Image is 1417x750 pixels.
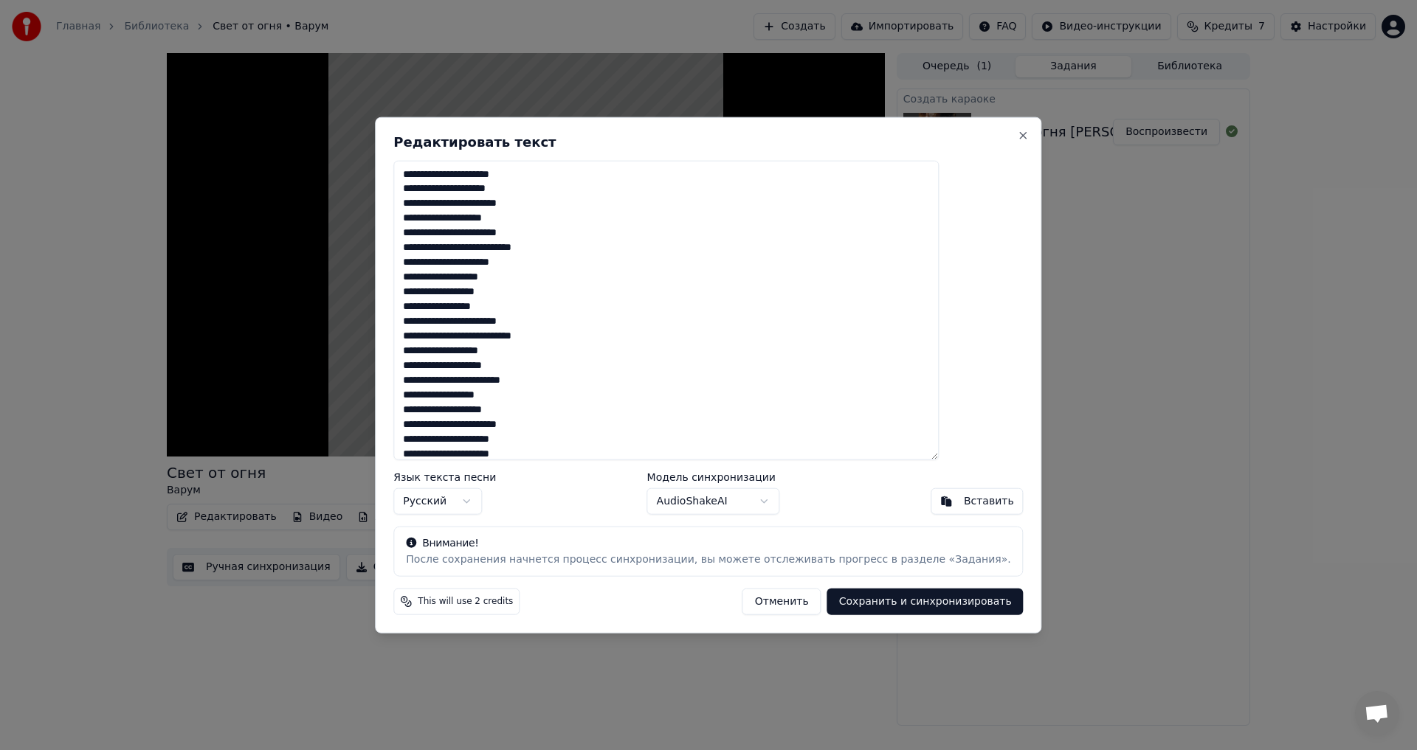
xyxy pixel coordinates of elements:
div: Вставить [964,494,1014,509]
button: Сохранить и синхронизировать [827,588,1024,615]
div: После сохранения начнется процесс синхронизации, вы можете отслеживать прогресс в разделе «Задания». [406,552,1010,567]
label: Язык текста песни [393,472,496,482]
div: Внимание! [406,536,1010,551]
span: This will use 2 credits [418,596,513,608]
label: Модель синхронизации [647,472,780,482]
h2: Редактировать текст [393,135,1023,148]
button: Вставить [931,488,1024,515]
button: Отменить [742,588,821,615]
